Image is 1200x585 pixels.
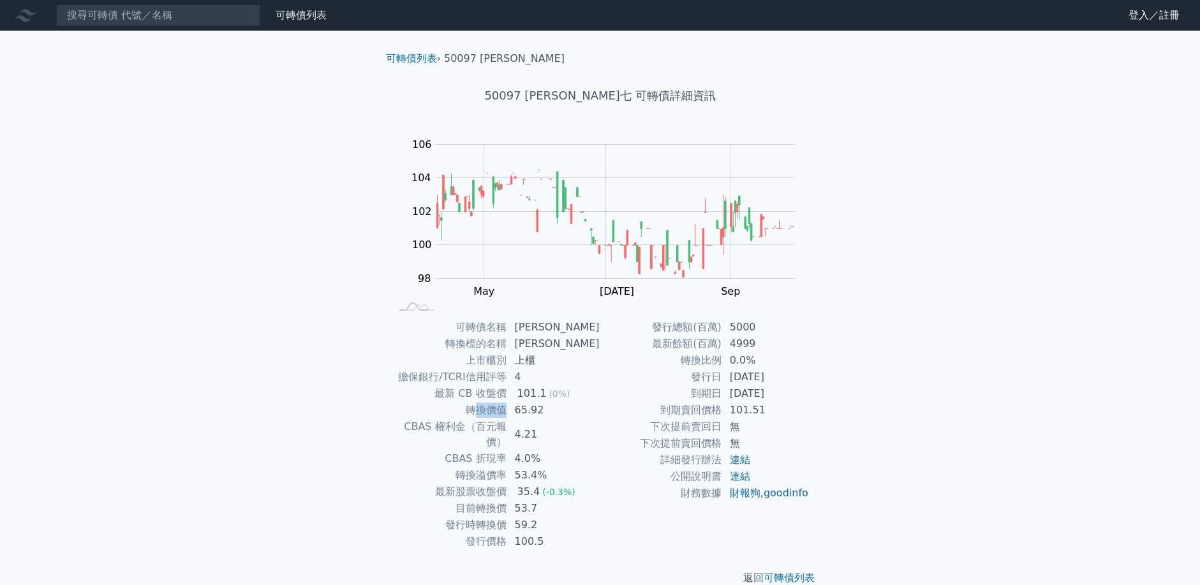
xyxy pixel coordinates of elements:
td: 53.4% [507,467,600,484]
g: Chart [405,138,813,297]
td: 發行總額(百萬) [600,319,722,336]
td: 下次提前賣回日 [600,418,722,435]
tspan: 100 [412,239,432,251]
td: 轉換標的名稱 [391,336,507,352]
td: 4.0% [507,450,600,467]
td: 發行時轉換價 [391,517,507,533]
td: CBAS 權利金（百元報價） [391,418,507,450]
td: 4.21 [507,418,600,450]
td: 無 [722,418,810,435]
a: 連結 [730,470,750,482]
td: [PERSON_NAME] [507,336,600,352]
td: [DATE] [722,385,810,402]
td: 轉換比例 [600,352,722,369]
td: [PERSON_NAME] [507,319,600,336]
td: 可轉債名稱 [391,319,507,336]
td: 100.5 [507,533,600,550]
g: Series [436,170,794,277]
td: [DATE] [722,369,810,385]
tspan: [DATE] [600,285,634,297]
td: 財務數據 [600,485,722,501]
td: 上市櫃別 [391,352,507,369]
td: 65.92 [507,402,600,418]
a: goodinfo [764,487,808,499]
li: › [386,51,441,66]
td: 59.2 [507,517,600,533]
td: 發行日 [600,369,722,385]
li: 50097 [PERSON_NAME] [444,51,565,66]
td: 上櫃 [507,352,600,369]
td: , [722,485,810,501]
tspan: May [473,285,494,297]
td: 53.7 [507,500,600,517]
td: 目前轉換價 [391,500,507,517]
span: (-0.3%) [542,487,575,497]
a: 可轉債列表 [386,52,437,64]
td: 最新股票收盤價 [391,484,507,500]
input: 搜尋可轉債 代號／名稱 [56,4,260,26]
td: 4 [507,369,600,385]
tspan: 104 [411,172,431,184]
td: 4999 [722,336,810,352]
td: 5000 [722,319,810,336]
tspan: 106 [412,138,432,151]
tspan: Sep [721,285,740,297]
span: (0%) [549,389,570,399]
td: CBAS 折現率 [391,450,507,467]
td: 下次提前賣回價格 [600,435,722,452]
td: 0.0% [722,352,810,369]
tspan: 98 [418,272,431,285]
td: 公開說明書 [600,468,722,485]
a: 登入／註冊 [1118,5,1190,26]
td: 101.51 [722,402,810,418]
div: 101.1 [515,386,549,401]
td: 擔保銀行/TCRI信用評等 [391,369,507,385]
td: 無 [722,435,810,452]
h1: 50097 [PERSON_NAME]七 可轉債詳細資訊 [376,87,825,105]
td: 轉換溢價率 [391,467,507,484]
td: 到期賣回價格 [600,402,722,418]
a: 財報狗 [730,487,760,499]
a: 可轉債列表 [764,572,815,584]
td: 最新 CB 收盤價 [391,385,507,402]
div: 35.4 [515,484,543,500]
td: 詳細發行辦法 [600,452,722,468]
td: 發行價格 [391,533,507,550]
a: 連結 [730,454,750,466]
a: 可轉債列表 [276,9,327,21]
tspan: 102 [412,205,432,218]
td: 到期日 [600,385,722,402]
td: 最新餘額(百萬) [600,336,722,352]
td: 轉換價值 [391,402,507,418]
